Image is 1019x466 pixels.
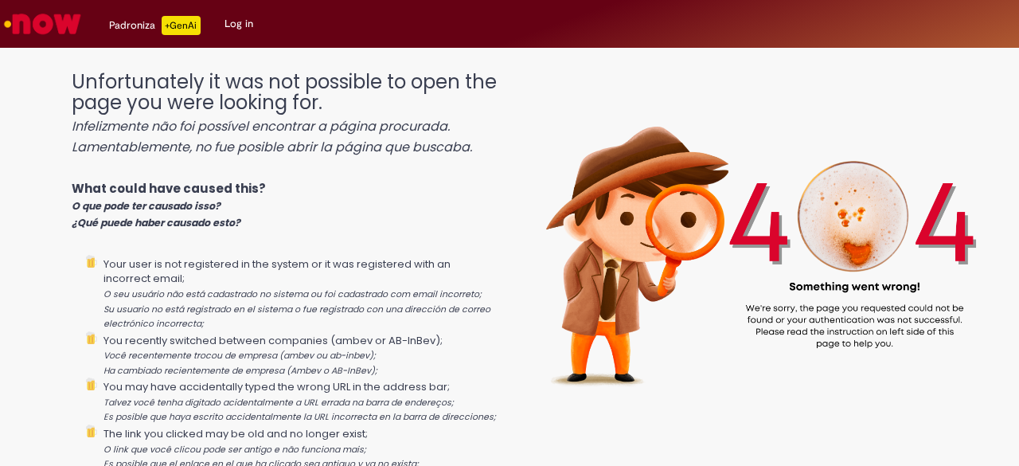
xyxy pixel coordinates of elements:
li: You recently switched between companies (ambev or AB-InBev); [103,331,498,378]
i: Infelizmente não foi possível encontrar a página procurada. [72,117,450,135]
i: O seu usuário não está cadastrado no sistema ou foi cadastrado com email incorreto; [103,288,482,300]
p: +GenAi [162,16,201,35]
li: Your user is not registered in the system or it was registered with an incorrect email; [103,255,498,331]
i: Você recentemente trocou de empresa (ambev ou ab-inbev); [103,350,376,362]
li: You may have accidentally typed the wrong URL in the address bar; [103,378,498,425]
i: Es posible que haya escrito accidentalmente la URL incorrecta en la barra de direcciones; [103,411,496,423]
i: Ha cambiado recientemente de empresa (Ambev o AB-InBev); [103,365,377,377]
h1: Unfortunately it was not possible to open the page you were looking for. [72,72,498,156]
i: O link que você clicou pode ser antigo e não funciona mais; [103,444,366,456]
i: Lamentablemente, no fue posible abrir la página que buscaba. [72,138,472,156]
i: ¿Qué puede haber causado esto? [72,216,240,229]
i: Su usuario no está registrado en el sistema o fue registrado con una dirección de correo electrón... [103,303,490,331]
img: 404_ambev_new.png [498,56,1019,420]
p: What could have caused this? [72,180,498,231]
img: ServiceNow [2,8,84,40]
div: Padroniza [109,16,201,35]
i: O que pode ter causado isso? [72,199,221,213]
i: Talvez você tenha digitado acidentalmente a URL errada na barra de endereços; [103,397,454,409]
